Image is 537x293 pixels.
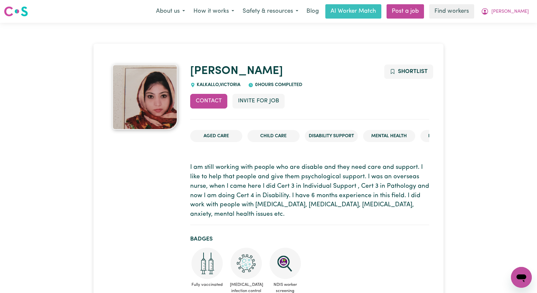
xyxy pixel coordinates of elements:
a: Post a job [387,4,424,19]
img: Amandeep [112,65,177,130]
a: [PERSON_NAME] [190,66,283,77]
button: How it works [189,5,238,18]
img: CS Academy: COVID-19 Infection Control Training course completed [231,248,262,279]
span: [PERSON_NAME] [491,8,529,15]
button: My Account [477,5,533,18]
span: 0 hours completed [253,82,302,87]
a: Find workers [429,4,474,19]
span: Fully vaccinated [190,279,224,290]
span: KALKALLO , Victoria [195,82,241,87]
p: I am still working with people who are disable and they need care and support. I like to help tha... [190,163,429,219]
button: About us [152,5,189,18]
h2: Badges [190,236,429,242]
a: Blog [303,4,323,19]
a: Careseekers logo [4,4,28,19]
button: Contact [190,94,227,108]
li: Palliative care [420,130,473,142]
a: AI Worker Match [325,4,381,19]
span: Shortlist [398,69,428,74]
button: Invite for Job [233,94,285,108]
img: NDIS Worker Screening Verified [270,248,301,279]
iframe: Button to launch messaging window [511,267,532,288]
img: Care and support worker has received 2 doses of COVID-19 vaccine [191,248,223,279]
li: Disability Support [305,130,358,142]
li: Aged Care [190,130,242,142]
button: Add to shortlist [384,65,433,79]
li: Child care [247,130,300,142]
a: Amandeep's profile picture' [108,65,182,130]
button: Safety & resources [238,5,303,18]
img: Careseekers logo [4,6,28,17]
li: Mental Health [363,130,415,142]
